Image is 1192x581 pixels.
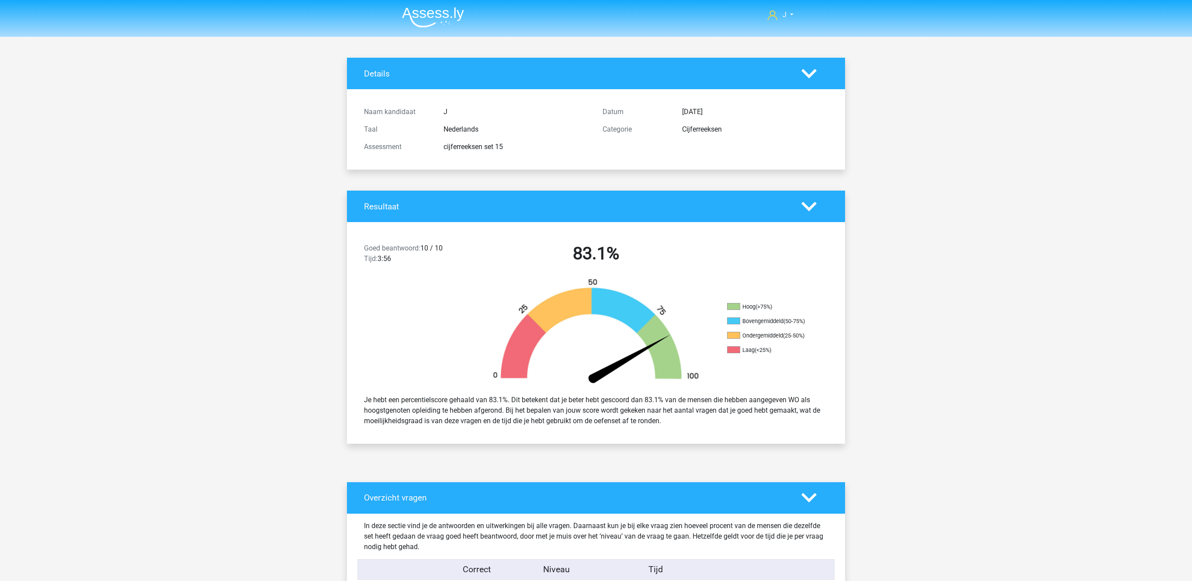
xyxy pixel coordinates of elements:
[596,563,715,576] div: Tijd
[783,318,805,324] div: (50-75%)
[478,278,714,388] img: 83.468b19e7024c.png
[783,10,787,19] span: J
[357,521,835,552] div: In deze sectie vind je de antwoorden en uitwerkingen bij alle vragen. Daarnaast kun je bij elke v...
[364,202,788,212] h4: Resultaat
[516,563,596,576] div: Niveau
[783,332,804,339] div: (25-50%)
[676,107,835,117] div: [DATE]
[676,124,835,135] div: Cijferreeksen
[437,124,596,135] div: Nederlands
[437,142,596,152] div: cijferreeksen set 15
[357,142,437,152] div: Assessment
[727,346,814,354] li: Laag
[364,254,378,263] span: Tijd:
[357,243,477,268] div: 10 / 10 3:56
[364,69,788,79] h4: Details
[727,332,814,340] li: Ondergemiddeld
[437,563,517,576] div: Correct
[596,107,676,117] div: Datum
[727,317,814,325] li: Bovengemiddeld
[755,347,771,353] div: (<25%)
[596,124,676,135] div: Categorie
[764,10,797,20] a: J
[483,243,709,264] h2: 83.1%
[727,303,814,311] li: Hoog
[364,244,420,252] span: Goed beantwoord:
[357,124,437,135] div: Taal
[357,391,835,430] div: Je hebt een percentielscore gehaald van 83.1%. Dit betekent dat je beter hebt gescoord dan 83.1% ...
[437,107,596,117] div: J
[357,107,437,117] div: Naam kandidaat
[402,7,464,28] img: Assessly
[364,493,788,503] h4: Overzicht vragen
[755,303,772,310] div: (>75%)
